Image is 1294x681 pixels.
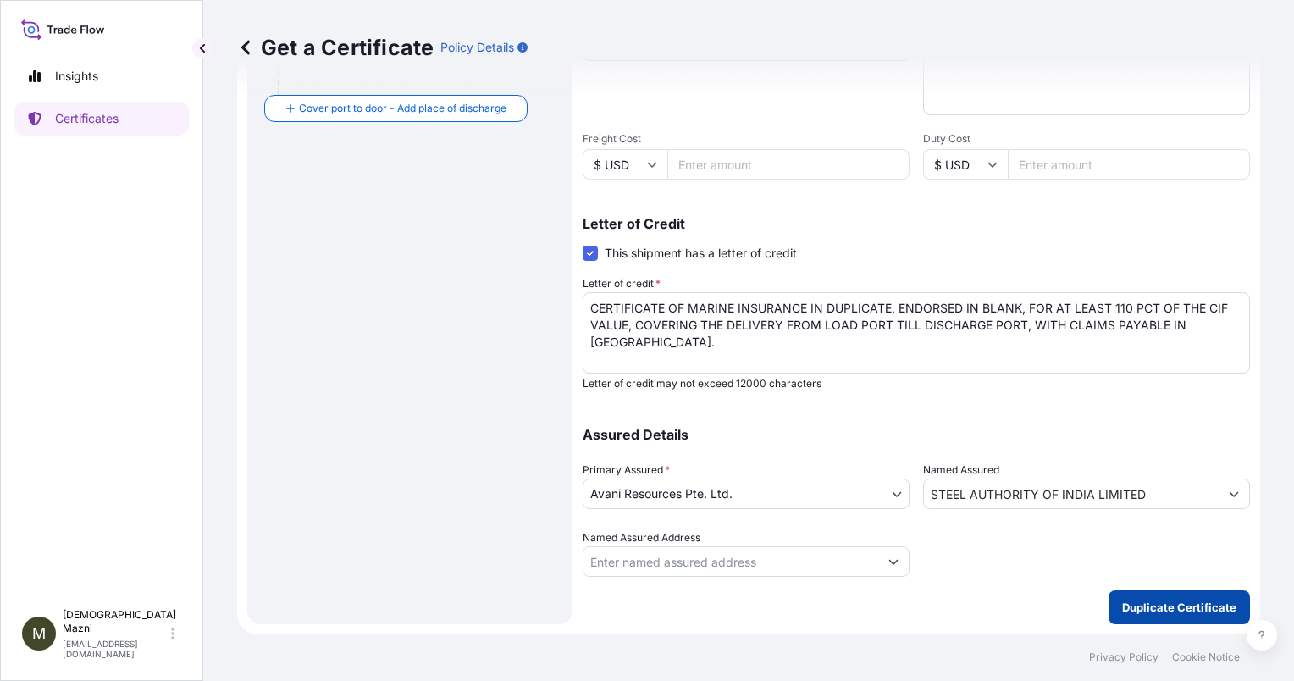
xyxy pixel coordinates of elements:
p: Insights [55,68,98,85]
p: Policy Details [440,39,514,56]
span: M [32,625,46,642]
label: Letter of credit [583,275,661,292]
p: [EMAIL_ADDRESS][DOMAIN_NAME] [63,639,168,659]
span: This shipment has a letter of credit [605,245,797,262]
p: Certificates [55,110,119,127]
button: Show suggestions [1219,479,1249,509]
button: Avani Resources Pte. Ltd. [583,479,910,509]
input: Enter amount [1008,149,1250,180]
p: Get a Certificate [237,34,434,61]
span: Freight Cost [583,132,910,146]
input: Assured Name [924,479,1219,509]
span: Primary Assured [583,462,670,479]
p: Assured Details [583,428,1250,441]
p: Duplicate Certificate [1122,599,1236,616]
label: Named Assured Address [583,529,700,546]
a: Insights [14,59,189,93]
label: Named Assured [923,462,999,479]
input: Named Assured Address [583,546,878,577]
button: Cover port to door - Add place of discharge [264,95,528,122]
span: Avani Resources Pte. Ltd. [590,485,733,502]
a: Cookie Notice [1172,651,1240,664]
textarea: CERTIFICATE OF MARINE INSURANCE IN DUPLICATE, ENDORSED IN BLANK, FOR AT LEAST 110 PCT OF THE CIF ... [583,292,1250,374]
span: Cover port to door - Add place of discharge [299,100,506,117]
button: Show suggestions [878,546,909,577]
p: Letter of Credit [583,217,1250,230]
a: Privacy Policy [1089,651,1159,664]
input: Enter amount [667,149,910,180]
button: Duplicate Certificate [1109,590,1250,624]
p: Letter of credit may not exceed 12000 characters [583,377,1250,390]
p: [DEMOGRAPHIC_DATA] Mazni [63,608,168,635]
span: Duty Cost [923,132,1250,146]
a: Certificates [14,102,189,136]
